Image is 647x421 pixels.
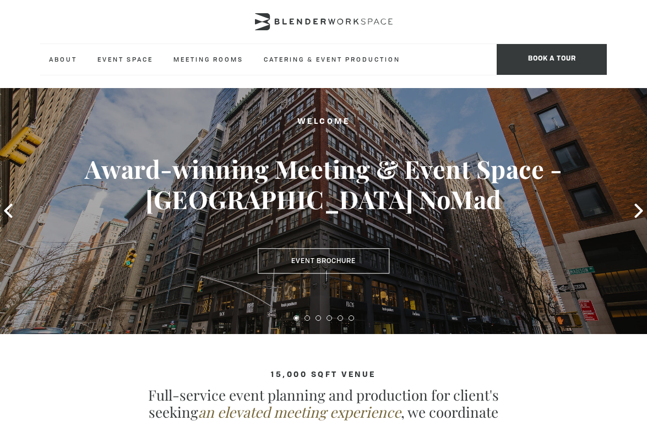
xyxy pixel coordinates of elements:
[89,44,162,74] a: Event Space
[32,115,615,129] h2: Welcome
[40,44,86,74] a: About
[255,44,409,74] a: Catering & Event Production
[40,370,607,379] h4: 15,000 sqft venue
[497,44,607,75] span: Book a tour
[258,248,389,274] a: Event Brochure
[165,44,252,74] a: Meeting Rooms
[32,154,615,215] h3: Award-winning Meeting & Event Space - [GEOGRAPHIC_DATA] NoMad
